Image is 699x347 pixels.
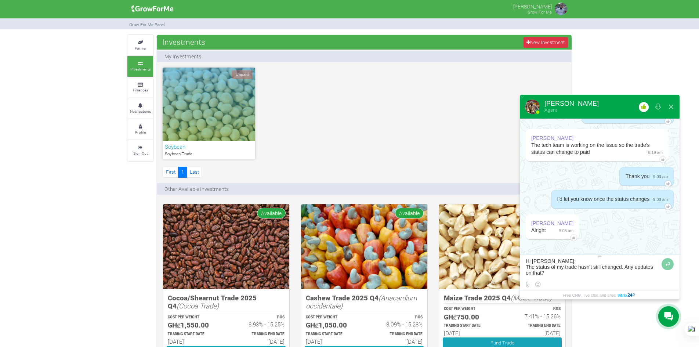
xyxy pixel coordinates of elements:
[127,98,153,119] a: Notifications
[371,332,423,337] p: Estimated Trading End Date
[662,258,674,270] button: Send message
[168,332,220,337] p: Estimated Trading Start Date
[531,142,650,155] span: The tech team is working on the issue so the trade's status can change to paid
[165,151,253,157] p: Soybean Trade
[177,301,219,310] i: (Cocoa Trade)
[129,1,176,16] img: growforme image
[531,220,573,227] div: [PERSON_NAME]
[371,338,423,345] h6: [DATE]
[301,204,427,289] img: growforme image
[511,293,552,302] i: (Maize Trade)
[306,321,358,329] h5: GHȼ1,050.00
[130,109,151,114] small: Notifications
[163,167,178,177] a: First
[444,306,496,312] p: COST PER WEIGHT
[306,294,423,310] h5: Cashew Trade 2025 Q4
[626,173,649,179] span: Thank you
[306,293,417,311] i: (Anacardium occidentale)
[555,227,573,234] span: 9:05 am
[523,280,532,289] label: Send file
[164,53,201,60] p: My Investments
[233,315,285,320] p: ROS
[509,323,561,329] p: Estimated Trading End Date
[649,173,668,180] span: 9:03 am
[444,313,496,321] h5: GHȼ750.00
[371,321,423,328] h6: 8.09% - 15.28%
[127,119,153,140] a: Profile
[509,306,561,312] p: ROS
[524,37,568,48] a: New Investment
[168,321,220,329] h5: GHȼ1,550.00
[186,167,202,177] a: Last
[664,98,678,116] button: Close widget
[168,338,220,345] h6: [DATE]
[163,167,202,177] nav: Page Navigation
[528,9,552,15] small: Grow For Me
[129,22,165,27] small: Grow For Me Panel
[127,77,153,98] a: Finances
[133,87,148,93] small: Finances
[395,208,424,218] span: Available
[444,323,496,329] p: Estimated Trading Start Date
[513,1,552,10] p: [PERSON_NAME]
[531,135,573,142] div: [PERSON_NAME]
[649,196,668,203] span: 9:03 am
[509,313,561,319] h6: 7.41% - 15.26%
[563,291,616,299] span: Free CRM, live chat and sites
[168,315,220,320] p: COST PER WEIGHT
[371,315,423,320] p: ROS
[127,56,153,76] a: Investments
[533,280,542,289] button: Select emoticon
[644,149,663,156] span: 8:19 am
[160,35,207,49] span: Investments
[637,98,650,116] button: Rate our service
[563,291,637,299] a: Free CRM, live chat and sites
[306,338,358,345] h6: [DATE]
[233,332,285,337] p: Estimated Trading End Date
[165,143,253,150] h6: Soybean
[509,330,561,336] h6: [DATE]
[168,294,285,310] h5: Cocoa/Shearnut Trade 2025 Q4
[306,315,358,320] p: COST PER WEIGHT
[232,70,253,79] span: Unpaid
[439,204,565,289] img: growforme image
[130,66,151,72] small: Investments
[257,208,286,218] span: Available
[135,46,146,51] small: Farms
[164,185,229,193] p: Other Available Investments
[557,196,650,202] span: I'd let you know once the status changes
[444,330,496,336] h6: [DATE]
[163,204,289,289] img: growforme image
[554,1,568,16] img: growforme image
[133,151,148,156] small: Sign Out
[233,321,285,328] h6: 8.93% - 15.25%
[135,130,146,135] small: Profile
[544,100,599,107] div: [PERSON_NAME]
[444,294,561,302] h5: Maize Trade 2025 Q4
[531,227,546,233] span: Alright
[651,98,664,116] button: Download conversation history
[306,332,358,337] p: Estimated Trading Start Date
[233,338,285,345] h6: [DATE]
[127,140,153,160] a: Sign Out
[163,68,255,159] a: Unpaid Soybean Soybean Trade
[544,107,599,113] div: Agent
[178,167,187,177] a: 1
[127,35,153,55] a: Farms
